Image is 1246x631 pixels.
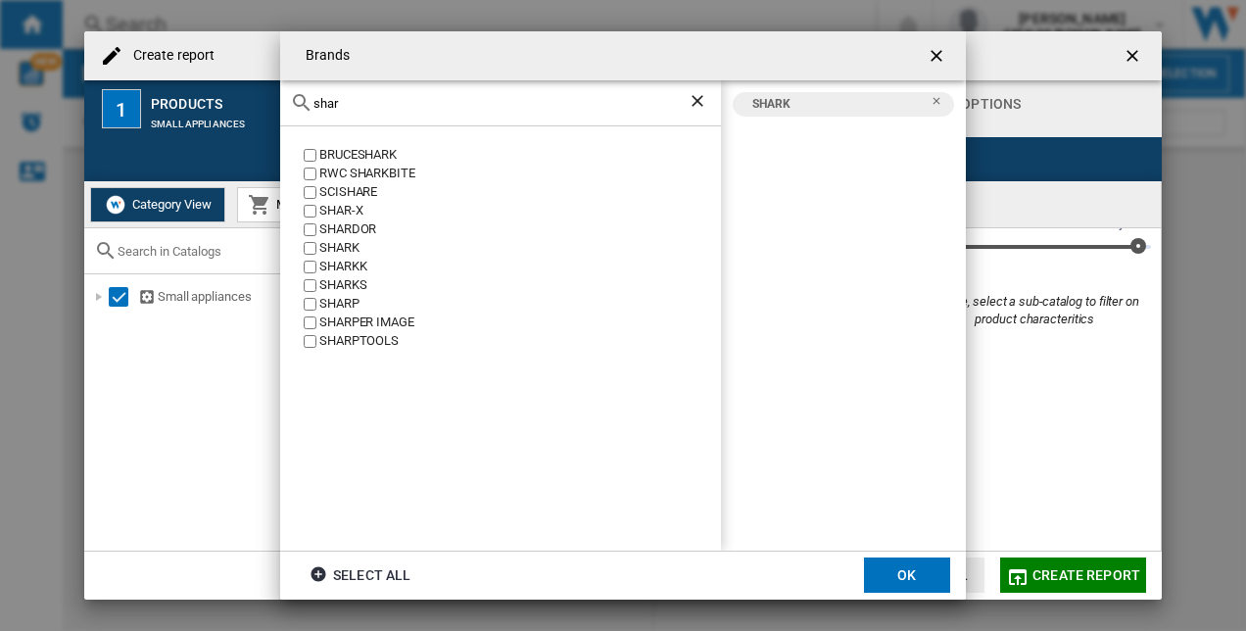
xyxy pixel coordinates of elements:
[304,316,316,329] input: value.title
[304,223,316,236] input: value.title
[304,279,316,292] input: value.title
[743,92,931,117] div: SHARK
[304,149,316,162] input: value.title
[864,558,950,593] button: OK
[304,261,316,273] input: value.title
[931,95,954,119] ng-md-icon: Remove
[310,558,410,593] div: Select all
[319,202,721,220] div: SHAR-X
[304,335,316,348] input: value.title
[304,205,316,218] input: value.title
[304,298,316,311] input: value.title
[319,258,721,276] div: SHARKK
[319,165,721,183] div: RWC SHARKBITE
[319,314,721,332] div: SHARPER IMAGE
[319,295,721,314] div: SHARP
[304,242,316,255] input: value.title
[688,91,711,115] ng-md-icon: Clear search
[304,168,316,180] input: value.title
[319,332,721,351] div: SHARPTOOLS
[319,276,721,295] div: SHARKS
[304,186,316,199] input: value.title
[304,558,416,593] button: Select all
[319,220,721,239] div: SHARDOR
[313,96,688,111] input: Search
[319,146,721,165] div: BRUCESHARK
[919,36,958,75] button: getI18NText('BUTTONS.CLOSE_DIALOG')
[319,239,721,258] div: SHARK
[319,183,721,202] div: SCISHARE
[927,46,950,70] ng-md-icon: getI18NText('BUTTONS.CLOSE_DIALOG')
[296,46,351,66] h4: Brands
